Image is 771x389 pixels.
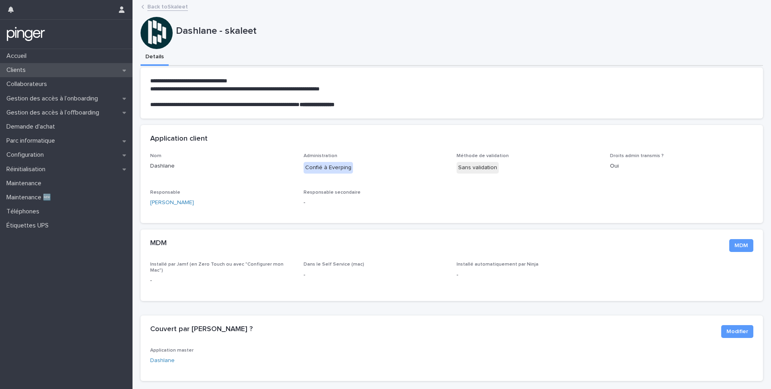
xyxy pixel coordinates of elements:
p: Parc informatique [3,137,61,145]
p: Étiquettes UPS [3,222,55,229]
span: Nom [150,154,161,158]
button: Details [141,49,169,66]
p: Collaborateurs [3,80,53,88]
button: MDM [729,239,753,252]
span: Installé automatiquement par Ninja [457,262,538,267]
p: Dashlane [150,162,294,170]
p: Maintenance 🆕 [3,194,57,201]
p: Gestion des accès à l’offboarding [3,109,106,117]
p: - [457,271,600,279]
span: MDM [734,242,748,250]
p: Gestion des accès à l’onboarding [3,95,104,102]
div: Sans validation [457,162,499,174]
p: Oui [610,162,754,170]
p: Dashlane - skaleet [176,25,760,37]
p: Maintenance [3,180,48,187]
div: Confié à Everping [304,162,353,174]
span: Responsable [150,190,180,195]
span: Droits admin transmis ? [610,154,664,158]
p: Réinitialisation [3,166,52,173]
span: Méthode de validation [457,154,509,158]
span: Modifier [726,328,748,336]
p: - [150,276,294,285]
span: Installé par Jamf (en Zero Touch ou avec "Configurer mon Mac") [150,262,284,272]
span: Dans le Self Service (mac) [304,262,364,267]
p: - [304,199,447,207]
img: mTgBEunGTSyRkCgitkcU [6,26,45,42]
h2: MDM [150,239,167,248]
a: Dashlane [150,356,175,365]
h2: Couvert par [PERSON_NAME] ? [150,325,253,334]
p: Configuration [3,151,50,159]
span: Application master [150,348,194,353]
p: - [304,271,447,279]
p: Demande d'achat [3,123,61,131]
span: Administration [304,154,337,158]
a: Back toSkaleet [147,2,188,11]
span: Responsable secondaire [304,190,361,195]
a: [PERSON_NAME] [150,199,194,207]
button: Modifier [721,325,753,338]
p: Clients [3,66,32,74]
h2: Application client [150,135,208,143]
p: Téléphones [3,208,46,215]
p: Accueil [3,52,33,60]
